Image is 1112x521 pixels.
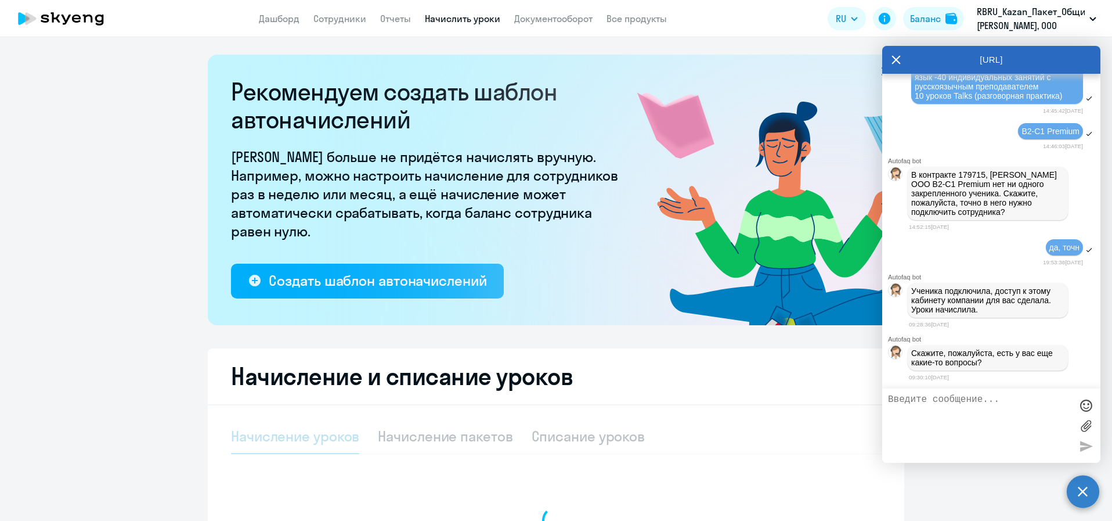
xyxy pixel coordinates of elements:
[909,321,949,328] time: 09:28:36[DATE]
[231,264,504,299] button: Создать шаблон автоначислений
[911,286,1064,314] p: Ученика подключила, доступ к этому кабинету компании для вас сделала. Уроки начислила.
[259,13,299,24] a: Дашборд
[889,167,903,184] img: bot avatar
[1043,259,1083,265] time: 19:53:38[DATE]
[911,170,1064,217] p: В контракте 179715, [PERSON_NAME] ООО B2-C1 Premium нет ни одного закрепленного ученика. Скажите,...
[1021,127,1079,136] span: B2-С1 Premium
[269,271,486,290] div: Создать шаблон автоначислений
[1049,243,1080,252] span: да, точн
[909,224,949,230] time: 14:52:15[DATE]
[945,13,957,24] img: balance
[977,5,1085,33] p: RBRU_Kazan_Пакет_Общий, [PERSON_NAME], ООО
[231,362,881,390] h2: Начисление и списание уроков
[889,346,903,362] img: bot avatar
[909,374,949,380] time: 09:30:10[DATE]
[911,348,1064,367] p: Скажите, пожалуйста, есть у вас еще какие-то вопросы?
[1043,107,1083,114] time: 14:45:42[DATE]
[836,12,846,26] span: RU
[313,13,366,24] a: Сотрудники
[231,148,626,240] p: [PERSON_NAME] больше не придётся начислять вручную. Например, можно настроить начисление для сотр...
[828,7,866,30] button: RU
[1077,417,1095,434] label: Лимит 10 файлов
[380,13,411,24] a: Отчеты
[888,336,1100,343] div: Autofaq bot
[903,7,964,30] button: Балансbalance
[889,283,903,300] img: bot avatar
[606,13,667,24] a: Все продукты
[231,78,626,134] h2: Рекомендуем создать шаблон автоначислений
[514,13,593,24] a: Документооборот
[910,12,941,26] div: Баланс
[888,157,1100,164] div: Autofaq bot
[425,13,500,24] a: Начислить уроки
[971,5,1102,33] button: RBRU_Kazan_Пакет_Общий, [PERSON_NAME], ООО
[1043,143,1083,149] time: 14:46:03[DATE]
[888,274,1100,281] div: Autofaq bot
